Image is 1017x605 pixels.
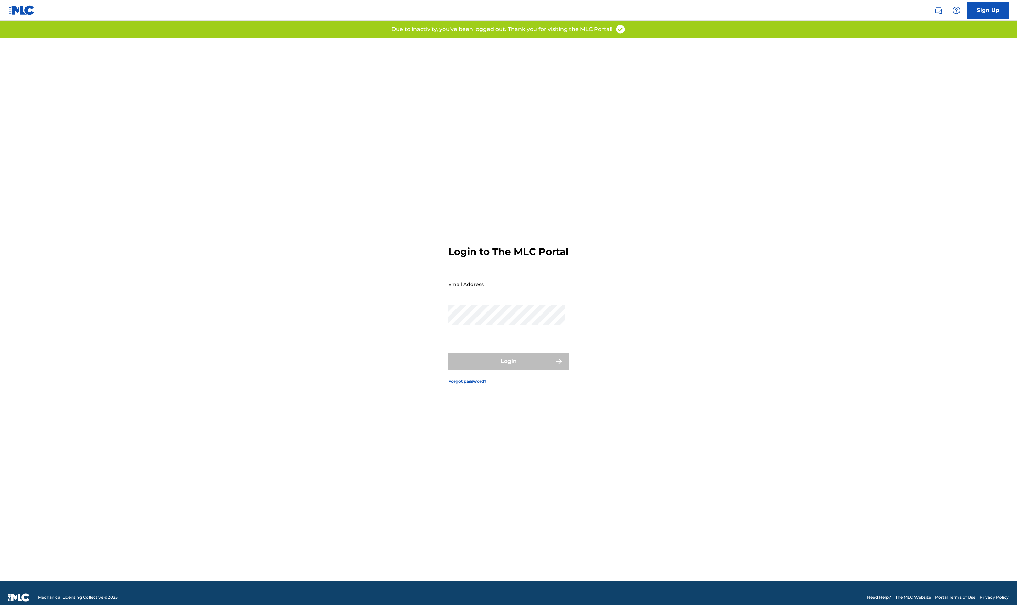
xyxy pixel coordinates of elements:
h3: Login to The MLC Portal [448,246,568,258]
a: Privacy Policy [979,594,1009,601]
a: Public Search [932,3,945,17]
p: Due to inactivity, you've been logged out. Thank you for visiting the MLC Portal! [391,25,612,33]
a: Forgot password? [448,378,486,384]
a: Sign Up [967,2,1009,19]
a: Portal Terms of Use [935,594,975,601]
div: Help [950,3,963,17]
a: The MLC Website [895,594,931,601]
img: search [934,6,943,14]
a: Need Help? [867,594,891,601]
img: MLC Logo [8,5,35,15]
img: logo [8,593,30,602]
img: access [615,24,626,34]
span: Mechanical Licensing Collective © 2025 [38,594,118,601]
img: help [952,6,961,14]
